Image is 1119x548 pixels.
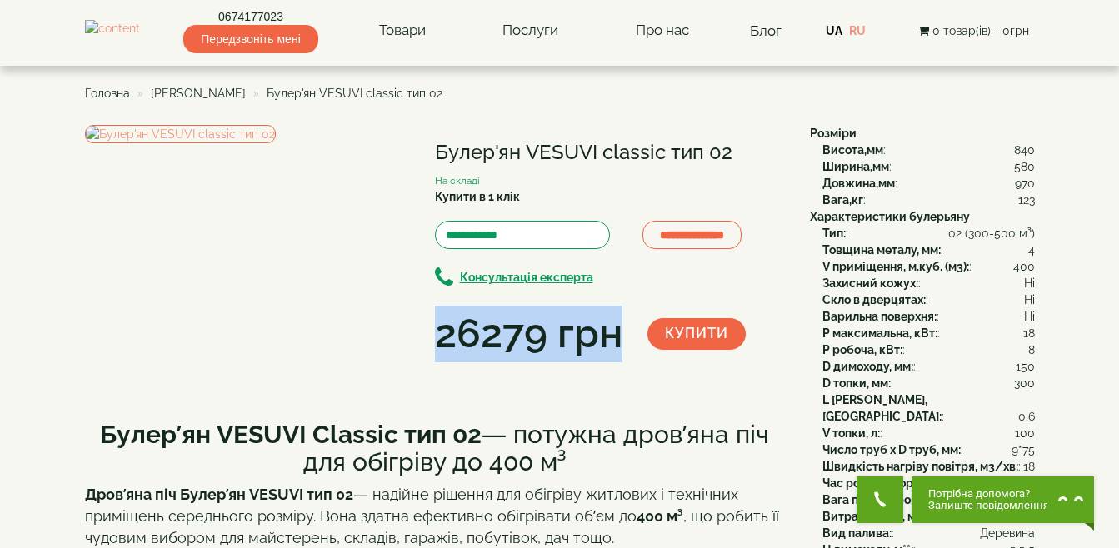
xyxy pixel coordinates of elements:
span: 4 [1028,242,1035,258]
b: Вид палива: [822,526,892,540]
span: Деревина [980,525,1035,541]
b: Характеристики булерьяну [810,210,970,223]
div: : [822,258,1035,275]
b: P робоча, кВт: [822,343,902,356]
div: 26279 грн [435,306,622,362]
b: Вага,кг [822,193,863,207]
a: UA [826,24,842,37]
div: : [822,308,1035,325]
b: Булер’ян VESUVI Classic тип 02 [100,420,482,449]
a: Блог [750,22,782,39]
span: 8 [1028,341,1035,358]
small: На складі [435,175,480,187]
span: 580 [1014,158,1035,175]
span: Залиште повідомлення [928,500,1049,511]
b: Вага порції дров, кг: [822,493,937,506]
span: 150 [1016,358,1035,375]
b: Скло в дверцятах: [822,293,926,306]
b: D димоходу, мм: [822,360,913,373]
b: Тип: [822,227,846,240]
b: Захисний кожух: [822,276,918,290]
img: Булер'ян VESUVI classic тип 02 [85,125,276,143]
div: : [822,142,1035,158]
label: Купити в 1 клік [435,188,520,205]
b: Число труб x D труб, мм: [822,443,961,456]
div: : [822,475,1035,491]
div: : [822,441,1035,458]
span: 0 товар(ів) - 0грн [932,24,1029,37]
b: Ширина,мм [822,160,889,173]
a: RU [849,24,866,37]
span: Передзвоніть мені [183,25,317,53]
div: : [822,341,1035,358]
div: : [822,375,1035,391]
b: Товщина металу, мм: [822,243,941,257]
span: 400 [1013,258,1035,275]
div: : [822,225,1035,242]
div: : [822,192,1035,208]
a: Товари [362,12,442,50]
b: V топки, л: [822,426,880,440]
strong: Дров’яна піч Булер’ян VESUVI тип 02 [85,486,353,503]
b: Швидкість нагріву повітря, м3/хв: [822,460,1018,473]
button: 0 товар(ів) - 0грн [913,22,1034,40]
div: : [822,158,1035,175]
p: — надійне рішення для обігріву житлових і технічних приміщень середнього розміру. Вона здатна ефе... [85,484,785,548]
b: L [PERSON_NAME], [GEOGRAPHIC_DATA]: [822,393,942,423]
b: Витрати дров, м3/міс*: [822,510,956,523]
a: Про нас [619,12,706,50]
b: Довжина,мм [822,177,895,190]
button: Купити [647,318,746,350]
b: Розміри [810,127,857,140]
div: : [822,242,1035,258]
div: : [822,325,1035,341]
b: Час роботи, порц. год: [822,476,947,490]
span: 123 [1018,192,1035,208]
a: Головна [85,87,130,100]
span: 840 [1014,142,1035,158]
b: Варильна поверхня: [822,310,937,323]
span: 18 [1023,325,1035,341]
div: : [822,358,1035,375]
div: : [822,275,1035,291]
span: до 12 [1007,475,1035,491]
span: Булер'ян VESUVI classic тип 02 [267,87,442,100]
span: 300 [1014,375,1035,391]
a: [PERSON_NAME] [151,87,246,100]
b: D топки, мм: [822,376,891,390]
a: 0674177023 [183,8,317,25]
span: 18 [1023,458,1035,475]
b: V приміщення, м.куб. (м3): [822,260,969,273]
div: : [822,175,1035,192]
button: Get Call button [857,476,903,523]
span: 02 (300-500 м³) [948,225,1035,242]
div: : [822,425,1035,441]
b: P максимальна, кВт: [822,326,937,340]
a: Послуги [486,12,575,50]
button: Chat button [912,476,1094,523]
div: : [822,391,1035,425]
span: Ні [1024,291,1035,308]
span: Ні [1024,275,1035,291]
div: : [822,525,1035,541]
b: Висота,мм [822,143,883,157]
span: 0.6 [1018,408,1035,425]
span: Потрібна допомога? [928,488,1049,500]
div: : [822,291,1035,308]
span: 970 [1015,175,1035,192]
h2: — потужна дров’яна піч для обігріву до 400 м³ [85,421,785,476]
div: : [822,491,1035,508]
img: content [85,20,140,41]
h1: Булер'ян VESUVI classic тип 02 [435,142,785,163]
strong: 400 м³ [637,507,683,525]
b: Консультація експерта [460,271,593,284]
span: Ні [1024,308,1035,325]
div: : [822,458,1035,475]
div: : [822,508,1035,525]
span: 100 [1015,425,1035,441]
